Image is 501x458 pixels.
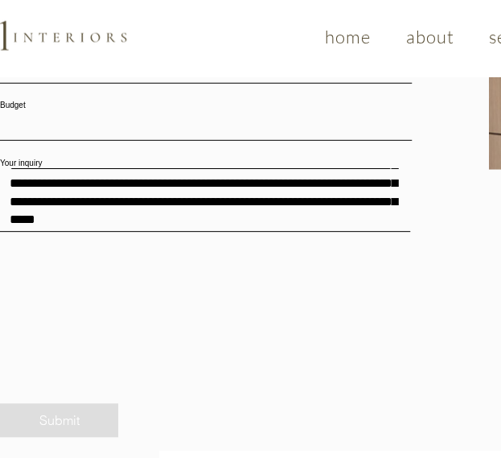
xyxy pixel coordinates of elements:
span: about [405,26,454,47]
span: home [325,26,371,47]
a: about [392,18,469,56]
span: Submit [39,411,80,429]
a: home [310,18,385,56]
